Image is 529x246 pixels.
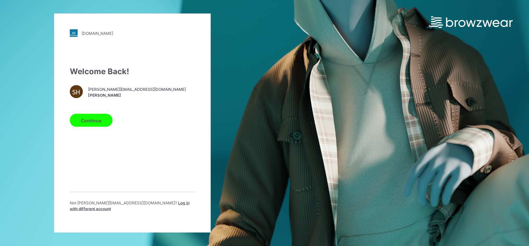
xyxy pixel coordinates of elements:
div: SH [70,85,83,98]
span: [PERSON_NAME] [88,92,186,98]
p: Not [PERSON_NAME][EMAIL_ADDRESS][DOMAIN_NAME] ? [70,200,195,212]
a: [DOMAIN_NAME] [70,29,195,37]
button: Continue [70,114,113,127]
div: Welcome Back! [70,66,195,77]
span: [PERSON_NAME][EMAIL_ADDRESS][DOMAIN_NAME] [88,86,186,92]
div: [DOMAIN_NAME] [82,31,113,35]
img: stylezone-logo.562084cfcfab977791bfbf7441f1a819.svg [70,29,78,37]
img: browzwear-logo.e42bd6dac1945053ebaf764b6aa21510.svg [431,16,513,28]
